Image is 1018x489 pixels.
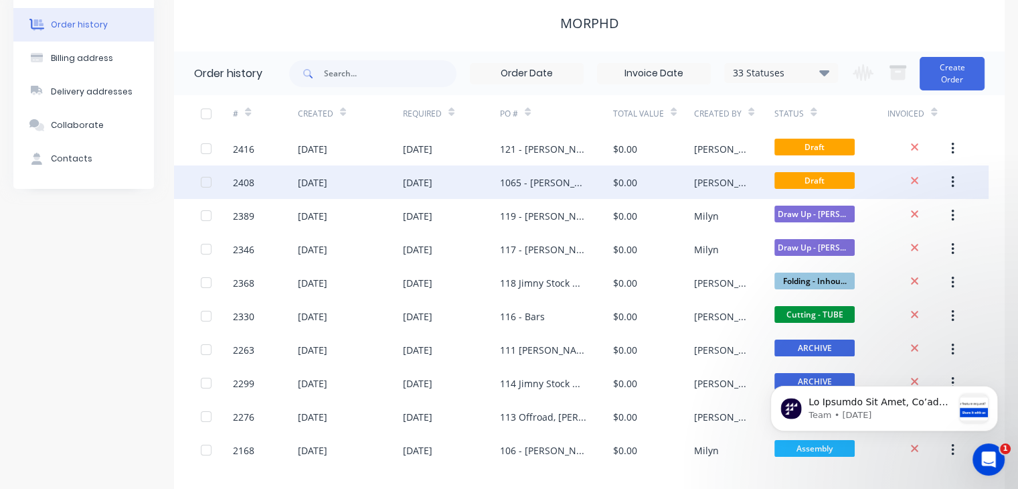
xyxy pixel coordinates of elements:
button: Order history [13,8,154,42]
span: Draw Up - [PERSON_NAME] [774,239,855,256]
div: [DATE] [298,376,327,391]
div: [DATE] [298,343,327,357]
div: PO # [500,95,613,132]
input: Order Date [471,64,583,84]
div: [PERSON_NAME] [694,410,748,424]
span: 1 [1000,443,1011,454]
div: 2299 [233,376,254,391]
span: Cutting - TUBE [774,306,855,323]
div: $0.00 [613,443,637,458]
div: PO # [500,108,518,120]
div: 116 - Bars [500,309,545,324]
div: 2168 [233,443,254,458]
div: [DATE] [298,176,327,190]
div: 111 [PERSON_NAME]'s Jimny [500,343,586,357]
div: $0.00 [613,176,637,190]
div: # [233,95,298,132]
div: Delivery addresses [51,86,133,98]
div: Contacts [51,153,92,165]
div: Milyn [694,209,719,223]
div: MORPHD [560,15,619,31]
div: $0.00 [613,376,637,391]
div: # [233,108,238,120]
div: [DATE] [403,242,432,257]
div: [DATE] [298,142,327,156]
div: $0.00 [613,142,637,156]
span: Folding - Inhou... [774,273,855,289]
div: [PERSON_NAME] [694,309,748,324]
div: Order history [51,19,108,31]
div: [PERSON_NAME] [694,176,748,190]
div: Required [403,108,442,120]
div: [DATE] [403,309,432,324]
div: [DATE] [298,309,327,324]
div: $0.00 [613,410,637,424]
button: Create Order [920,57,985,90]
div: 106 - [PERSON_NAME] [500,443,586,458]
div: [DATE] [298,276,327,290]
div: [DATE] [298,410,327,424]
div: [DATE] [298,242,327,257]
div: 2368 [233,276,254,290]
button: Collaborate [13,109,154,142]
div: Required [403,95,500,132]
button: Billing address [13,42,154,75]
iframe: Intercom live chat [972,443,1005,476]
div: Milyn [694,443,719,458]
div: [PERSON_NAME] [694,343,748,357]
div: $0.00 [613,309,637,324]
div: 2276 [233,410,254,424]
button: Delivery addresses [13,75,154,109]
div: Status [774,95,887,132]
div: 2389 [233,209,254,223]
div: [DATE] [403,176,432,190]
div: Created [298,108,333,120]
div: 121 - [PERSON_NAME] [500,142,586,156]
div: 117 - [PERSON_NAME] [500,242,586,257]
div: $0.00 [613,209,637,223]
div: $0.00 [613,242,637,257]
div: 33 Statuses [725,66,837,80]
div: Total Value [613,95,694,132]
div: Invoiced [887,108,924,120]
iframe: Intercom notifications message [750,359,1018,453]
div: $0.00 [613,343,637,357]
div: [DATE] [298,443,327,458]
div: Collaborate [51,119,104,131]
div: [DATE] [403,376,432,391]
div: 2263 [233,343,254,357]
p: Message from Team, sent 6d ago [58,50,203,62]
div: [DATE] [403,276,432,290]
div: Created [298,95,403,132]
span: Draw Up - [PERSON_NAME] [774,206,855,222]
div: [PERSON_NAME] [694,376,748,391]
div: [DATE] [403,443,432,458]
div: 2330 [233,309,254,324]
div: [DATE] [298,209,327,223]
div: 1065 - [PERSON_NAME] [500,176,586,190]
div: [DATE] [403,209,432,223]
div: Created By [694,95,775,132]
div: 114 Jimny Stock Order #7 [500,376,586,391]
input: Search... [324,60,456,87]
div: 2416 [233,142,254,156]
div: Billing address [51,52,113,64]
div: [DATE] [403,343,432,357]
div: 2408 [233,176,254,190]
span: Draft [774,172,855,189]
div: Status [774,108,804,120]
div: $0.00 [613,276,637,290]
div: [DATE] [403,410,432,424]
div: Invoiced [887,95,952,132]
span: ARCHIVE [774,340,855,356]
div: [DATE] [403,142,432,156]
div: 2346 [233,242,254,257]
div: Total Value [613,108,664,120]
button: Contacts [13,142,154,176]
div: Created By [694,108,742,120]
div: Order history [194,66,262,82]
div: 118 Jimny Stock Order #8 [500,276,586,290]
input: Invoice Date [598,64,710,84]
